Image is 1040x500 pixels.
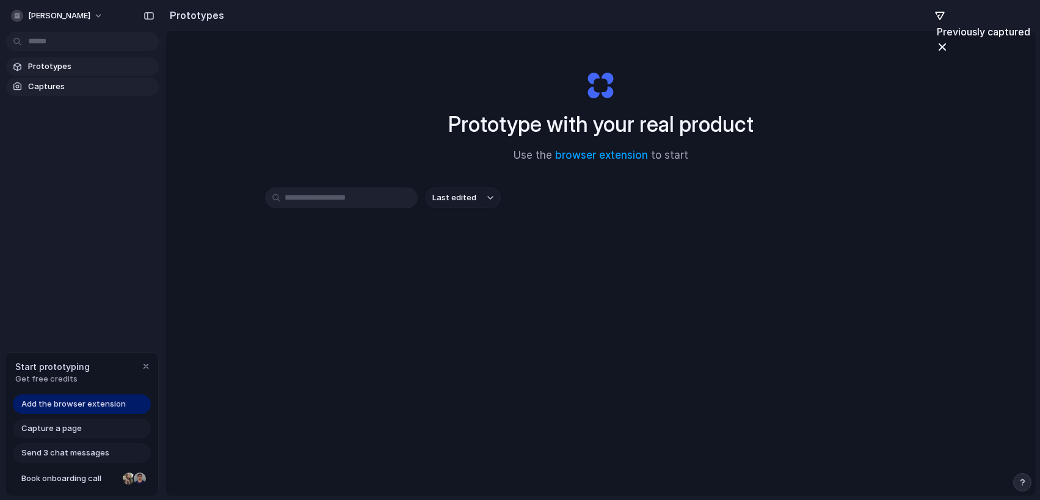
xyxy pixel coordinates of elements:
[165,8,224,23] h2: Prototypes
[28,10,90,22] span: [PERSON_NAME]
[555,149,648,161] a: browser extension
[122,471,136,486] div: Nicole Kubica
[15,373,90,385] span: Get free credits
[448,108,754,140] h1: Prototype with your real product
[432,192,476,204] span: Last edited
[21,398,126,410] span: Add the browser extension
[6,6,109,26] button: [PERSON_NAME]
[28,60,154,73] span: Prototypes
[21,447,109,459] span: Send 3 chat messages
[133,471,147,486] div: Christian Iacullo
[425,187,501,208] button: Last edited
[21,422,82,435] span: Capture a page
[6,78,159,96] a: Captures
[28,81,154,93] span: Captures
[13,469,151,488] a: Book onboarding call
[514,148,688,164] span: Use the to start
[15,360,90,373] span: Start prototyping
[6,57,159,76] a: Prototypes
[21,473,118,485] span: Book onboarding call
